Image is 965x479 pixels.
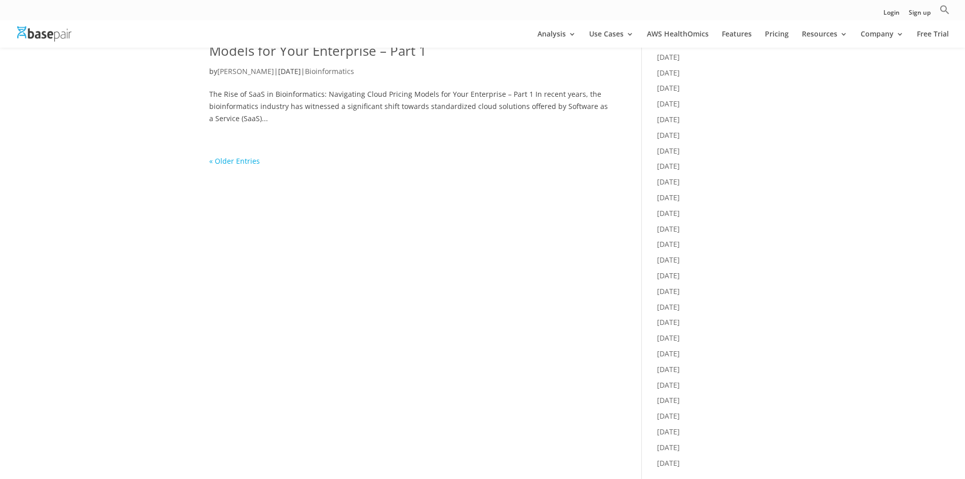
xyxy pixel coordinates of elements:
a: Free Trial [917,30,949,48]
a: [DATE] [657,83,680,93]
a: Analysis [537,30,576,48]
a: « Older Entries [209,156,260,166]
a: [DATE] [657,317,680,327]
a: [DATE] [657,115,680,124]
a: [DATE] [657,380,680,390]
a: Bioinformatics [305,66,354,76]
a: AWS HealthOmics [647,30,709,48]
a: [DATE] [657,427,680,436]
a: [DATE] [657,443,680,452]
a: [DATE] [657,333,680,343]
a: [DATE] [657,395,680,405]
svg: Search [940,5,950,15]
article: The Rise of SaaS in Bioinformatics: Navigating Cloud Pricing Models for Your Enterprise – Part 1 ... [209,22,612,125]
a: Use Cases [589,30,634,48]
a: [DATE] [657,271,680,280]
a: [DATE] [657,193,680,202]
a: Company [861,30,904,48]
a: Sign up [909,10,931,20]
a: [DATE] [657,349,680,358]
a: [DATE] [657,239,680,249]
a: [DATE] [657,411,680,421]
a: [DATE] [657,146,680,156]
p: by | | [209,65,612,85]
a: [PERSON_NAME] [217,66,274,76]
a: Features [722,30,752,48]
a: [DATE] [657,302,680,312]
img: Basepair [17,26,71,41]
a: [DATE] [657,99,680,108]
a: [DATE] [657,286,680,296]
a: The Rise of SaaS in Bioinformatics: Navigating Cloud Pricing Models for Your Enterprise – Part 1 [209,22,574,60]
a: [DATE] [657,161,680,171]
a: Search Icon Link [940,5,950,20]
a: [DATE] [657,52,680,62]
a: [DATE] [657,458,680,468]
a: [DATE] [657,208,680,218]
a: [DATE] [657,130,680,140]
a: [DATE] [657,255,680,265]
span: [DATE] [278,66,301,76]
a: Pricing [765,30,789,48]
a: Resources [802,30,847,48]
a: [DATE] [657,68,680,78]
a: [DATE] [657,177,680,187]
a: [DATE] [657,224,680,234]
a: Login [883,10,900,20]
a: [DATE] [657,364,680,374]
